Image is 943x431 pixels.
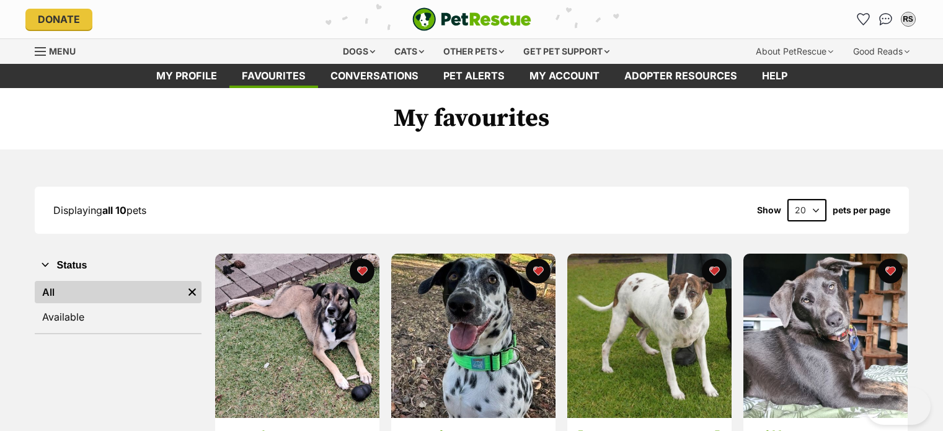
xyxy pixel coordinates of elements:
label: pets per page [833,205,890,215]
img: Sootie [391,254,556,418]
div: Cats [386,39,433,64]
a: PetRescue [412,7,531,31]
a: Available [35,306,201,328]
span: Show [757,205,781,215]
div: RS [902,13,914,25]
div: Good Reads [844,39,918,64]
button: Status [35,257,201,273]
button: favourite [702,259,727,283]
a: Pet alerts [431,64,517,88]
div: Get pet support [515,39,618,64]
iframe: Help Scout Beacon - Open [866,388,931,425]
span: Menu [49,46,76,56]
a: Favourites [229,64,318,88]
a: All [35,281,183,303]
a: Donate [25,9,92,30]
button: favourite [350,259,374,283]
ul: Account quick links [854,9,918,29]
a: My account [517,64,612,88]
div: About PetRescue [747,39,842,64]
button: favourite [526,259,551,283]
img: logo-e224e6f780fb5917bec1dbf3a21bbac754714ae5b6737aabdf751b685950b380.svg [412,7,531,31]
span: Displaying pets [53,204,146,216]
a: Menu [35,39,84,61]
a: Adopter resources [612,64,750,88]
a: Help [750,64,800,88]
a: Conversations [876,9,896,29]
button: My account [898,9,918,29]
strong: all 10 [102,204,126,216]
div: Status [35,278,201,333]
img: Mocha [215,254,379,418]
a: My profile [144,64,229,88]
a: Favourites [854,9,874,29]
a: conversations [318,64,431,88]
button: favourite [878,259,903,283]
a: Remove filter [183,281,201,303]
div: Dogs [334,39,384,64]
img: Percy [567,254,732,418]
div: Other pets [435,39,513,64]
img: Tilly [743,254,908,418]
img: chat-41dd97257d64d25036548639549fe6c8038ab92f7586957e7f3b1b290dea8141.svg [879,13,892,25]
